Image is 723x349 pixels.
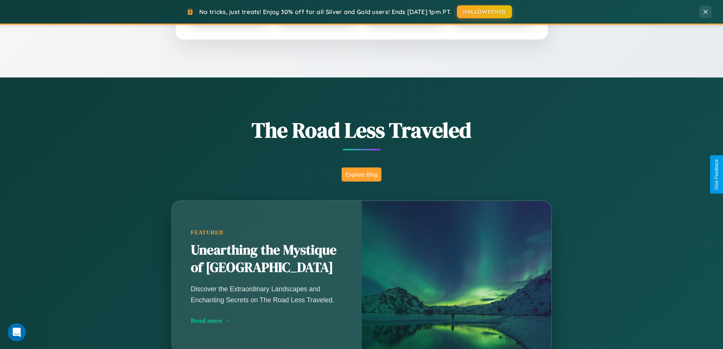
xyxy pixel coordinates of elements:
iframe: Intercom live chat [8,323,26,341]
span: No tricks, just treats! Enjoy 30% off for all Silver and Gold users! Ends [DATE] 1pm PT. [199,8,451,16]
p: Discover the Extraordinary Landscapes and Enchanting Secrets on The Road Less Traveled. [191,284,343,305]
div: Featured [191,229,343,236]
h2: Unearthing the Mystique of [GEOGRAPHIC_DATA] [191,242,343,276]
div: Read more → [191,317,343,325]
button: Explore Blog [342,167,381,182]
div: Give Feedback [714,159,719,190]
h1: The Road Less Traveled [134,115,589,145]
button: HALLOWEEN30 [457,5,512,18]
